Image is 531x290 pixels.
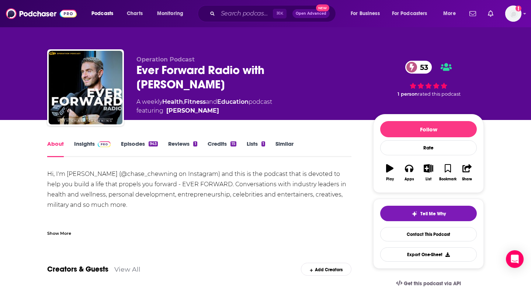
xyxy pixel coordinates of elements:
span: featuring [136,106,272,115]
span: Logged in as autumncomm [505,6,521,22]
div: Rate [380,140,477,155]
button: Open AdvancedNew [292,9,330,18]
div: List [426,177,431,181]
button: Export One-Sheet [380,247,477,262]
span: For Podcasters [392,8,427,19]
button: Play [380,159,399,186]
button: Show profile menu [505,6,521,22]
span: Tell Me Why [420,211,446,217]
button: open menu [438,8,465,20]
a: Health [162,98,183,105]
a: Chase Chewning [166,106,219,115]
div: Play [386,177,394,181]
button: Apps [399,159,419,186]
a: Episodes943 [121,140,158,157]
svg: Add a profile image [516,6,521,11]
span: , [183,98,184,105]
button: open menu [346,8,389,20]
span: New [316,4,329,11]
a: Contact This Podcast [380,227,477,241]
a: Lists1 [247,140,265,157]
div: Apps [405,177,414,181]
a: 53 [405,61,432,74]
a: InsightsPodchaser Pro [74,140,111,157]
span: Podcasts [91,8,113,19]
button: List [419,159,438,186]
div: A weekly podcast [136,98,272,115]
img: User Profile [505,6,521,22]
div: Share [462,177,472,181]
img: Ever Forward Radio with Chase Chewning [49,51,122,124]
a: Education [217,98,249,105]
button: tell me why sparkleTell Me Why [380,206,477,221]
img: tell me why sparkle [412,211,417,217]
a: Creators & Guests [47,265,108,274]
span: rated this podcast [418,91,461,97]
button: open menu [86,8,123,20]
span: ⌘ K [273,9,287,18]
input: Search podcasts, credits, & more... [218,8,273,20]
button: open menu [152,8,193,20]
a: Reviews1 [168,140,197,157]
span: 53 [413,61,432,74]
button: Share [458,159,477,186]
div: Hi, I'm [PERSON_NAME] (@chase_chewning on Instagram) and this is the podcast that is devoted to h... [47,169,351,241]
div: 53 1 personrated this podcast [373,56,484,102]
div: 943 [149,141,158,146]
a: View All [114,265,140,273]
span: For Business [351,8,380,19]
a: Show notifications dropdown [485,7,496,20]
span: Monitoring [157,8,183,19]
span: More [443,8,456,19]
a: Fitness [184,98,206,105]
span: 1 person [398,91,418,97]
img: Podchaser Pro [98,141,111,147]
a: Show notifications dropdown [466,7,479,20]
button: Follow [380,121,477,137]
div: 1 [193,141,197,146]
button: open menu [387,8,438,20]
button: Bookmark [438,159,457,186]
span: and [206,98,217,105]
img: Podchaser - Follow, Share and Rate Podcasts [6,7,77,21]
a: Credits15 [208,140,236,157]
div: 1 [261,141,265,146]
a: Charts [122,8,147,20]
div: Bookmark [439,177,457,181]
a: Similar [275,140,294,157]
span: Charts [127,8,143,19]
span: Open Advanced [296,12,326,15]
div: 15 [230,141,236,146]
span: Get this podcast via API [404,280,461,287]
div: Add Creators [301,263,351,276]
a: About [47,140,64,157]
div: Search podcasts, credits, & more... [205,5,343,22]
div: Open Intercom Messenger [506,250,524,268]
span: Operation Podcast [136,56,195,63]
